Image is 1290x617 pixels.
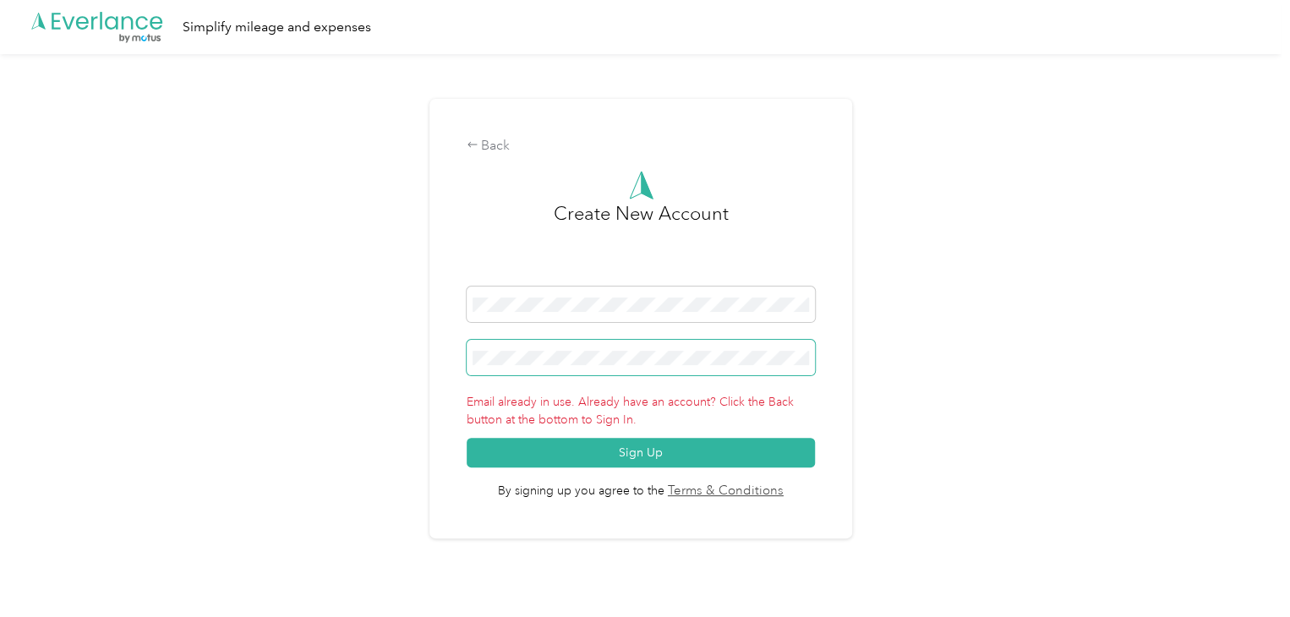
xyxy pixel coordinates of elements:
span: By signing up you agree to the [467,467,815,501]
div: Back [467,136,815,156]
p: Email already in use. Already have an account? Click the Back button at the bottom to Sign In. [467,393,815,429]
button: Sign Up [467,438,815,467]
h3: Create New Account [554,199,729,287]
div: Simplify mileage and expenses [183,17,371,38]
a: Terms & Conditions [664,482,784,501]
